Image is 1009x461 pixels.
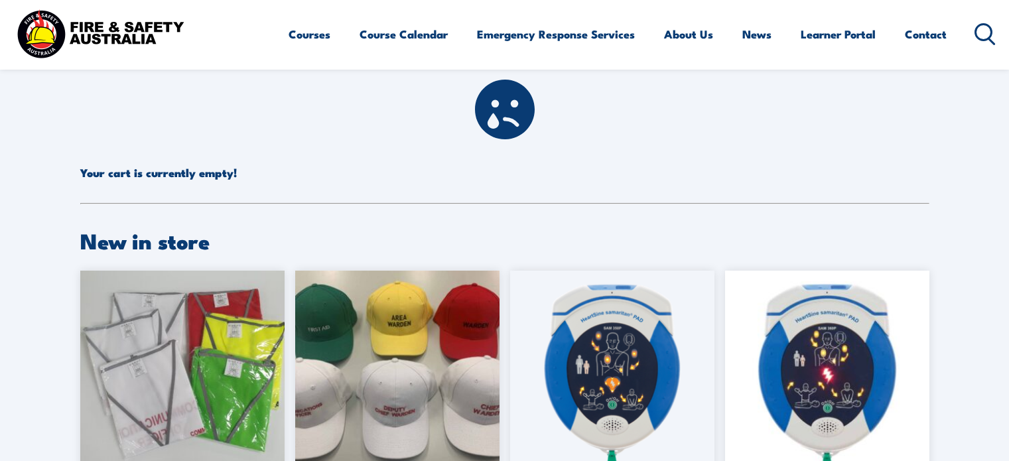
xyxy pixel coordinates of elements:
h2: Your cart is currently empty! [80,80,929,182]
a: Contact [905,17,947,52]
a: Courses [289,17,330,52]
a: Course Calendar [360,17,448,52]
a: About Us [664,17,713,52]
a: News [742,17,772,52]
a: Learner Portal [801,17,876,52]
h2: New in store [80,231,929,249]
a: Emergency Response Services [477,17,635,52]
